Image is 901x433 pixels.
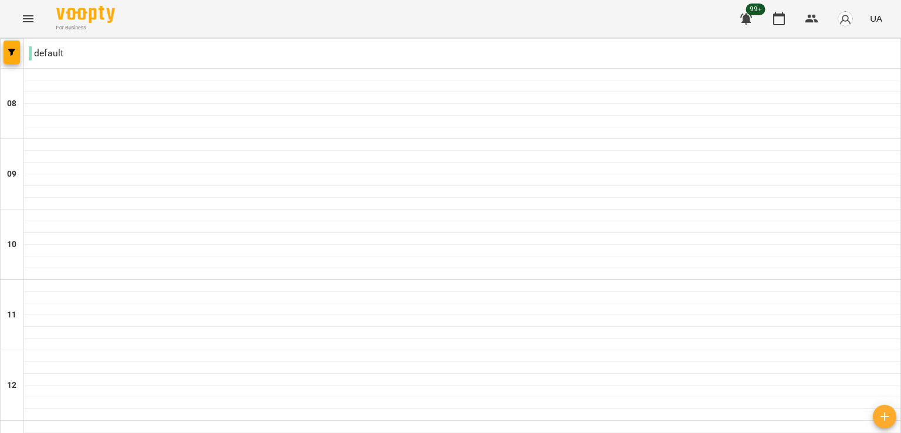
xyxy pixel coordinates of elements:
[7,379,16,392] h6: 12
[7,309,16,322] h6: 11
[7,238,16,251] h6: 10
[865,8,887,29] button: UA
[7,168,16,181] h6: 09
[56,6,115,23] img: Voopty Logo
[29,46,63,60] p: default
[746,4,765,15] span: 99+
[56,24,115,32] span: For Business
[14,5,42,33] button: Menu
[873,405,896,428] button: Створити урок
[7,97,16,110] h6: 08
[870,12,882,25] span: UA
[837,11,853,27] img: avatar_s.png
